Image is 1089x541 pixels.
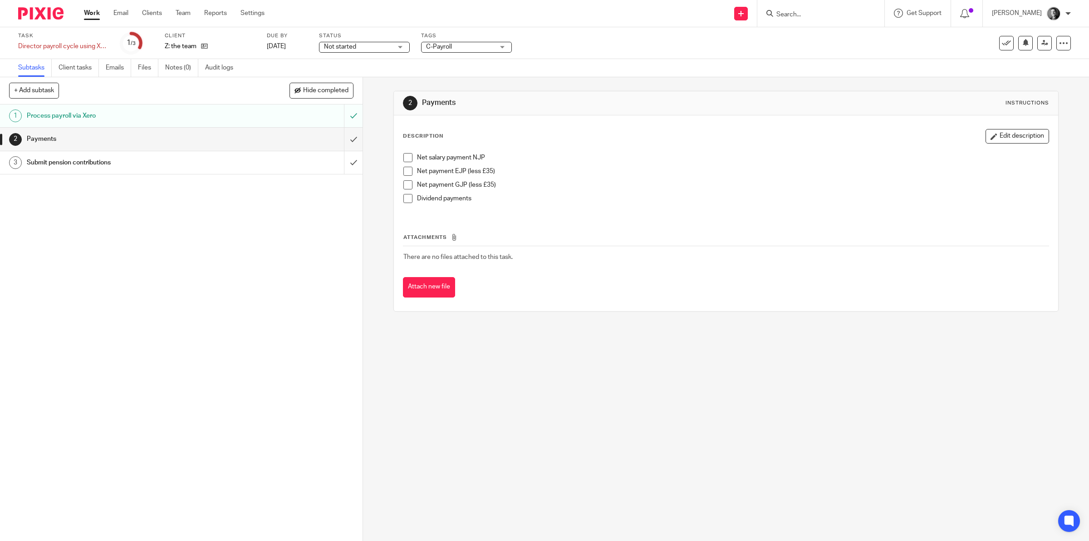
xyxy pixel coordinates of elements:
[142,9,162,18] a: Clients
[403,254,513,260] span: There are no files attached to this task.
[131,41,136,46] small: /3
[403,235,447,240] span: Attachments
[27,156,232,169] h1: Submit pension contributions
[417,194,1049,203] p: Dividend payments
[84,9,100,18] a: Work
[324,44,356,50] span: Not started
[289,83,353,98] button: Hide completed
[417,153,1049,162] p: Net salary payment NJP
[303,87,348,94] span: Hide completed
[417,180,1049,189] p: Net payment GJP (less £35)
[113,9,128,18] a: Email
[992,9,1042,18] p: [PERSON_NAME]
[165,32,255,40] label: Client
[18,7,64,20] img: Pixie
[775,11,857,19] input: Search
[18,32,109,40] label: Task
[106,59,131,77] a: Emails
[127,38,136,48] div: 1
[240,9,265,18] a: Settings
[403,133,443,140] p: Description
[422,98,745,108] h1: Payments
[9,109,22,122] div: 1
[27,132,232,146] h1: Payments
[403,96,417,110] div: 2
[138,59,158,77] a: Files
[426,44,452,50] span: C-Payroll
[319,32,410,40] label: Status
[1006,99,1049,107] div: Instructions
[1046,6,1061,21] img: DSC_9061-3.jpg
[9,133,22,146] div: 2
[59,59,99,77] a: Client tasks
[9,156,22,169] div: 3
[18,42,109,51] div: Director payroll cycle using Xero for the month of ...
[907,10,942,16] span: Get Support
[267,32,308,40] label: Due by
[421,32,512,40] label: Tags
[205,59,240,77] a: Audit logs
[165,59,198,77] a: Notes (0)
[204,9,227,18] a: Reports
[18,59,52,77] a: Subtasks
[165,42,196,51] p: Z: the team
[403,277,455,298] button: Attach new file
[27,109,232,123] h1: Process payroll via Xero
[986,129,1049,144] button: Edit description
[417,167,1049,176] p: Net payment EJP (less £35)
[9,83,59,98] button: + Add subtask
[267,43,286,50] span: [DATE]
[176,9,191,18] a: Team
